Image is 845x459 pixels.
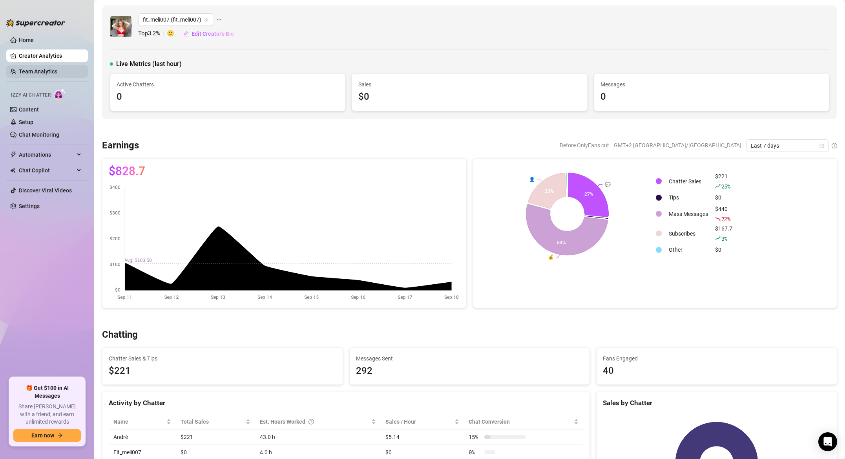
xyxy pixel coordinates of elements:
span: Live Metrics (last hour) [116,59,182,69]
span: rise [715,236,721,241]
td: 43.0 h [255,430,381,445]
span: 0 % [469,448,481,457]
span: Total Sales [181,417,244,426]
span: Last 7 days [751,140,824,152]
span: rise [715,183,721,189]
td: Chatter Sales [666,172,711,191]
div: $0 [358,90,580,104]
span: Active Chatters [117,80,339,89]
span: Fans Engaged [603,354,830,363]
th: Chat Conversion [464,414,583,430]
img: logo-BBDzfeDw.svg [6,19,65,27]
span: Sales [358,80,580,89]
span: 🎁 Get $100 in AI Messages [13,384,81,400]
span: Messages [600,80,823,89]
span: 72 % [721,215,730,223]
span: Earn now [31,432,54,439]
span: Automations [19,148,75,161]
span: Share [PERSON_NAME] with a friend, and earn unlimited rewards [13,403,81,426]
span: Top 3.2 % [138,29,167,38]
a: Team Analytics [19,68,57,75]
div: $440 [715,205,732,223]
div: $221 [715,172,732,191]
button: Edit Creator's Bio [183,27,234,40]
span: Name [113,417,165,426]
td: Mass Messages [666,205,711,223]
div: 0 [117,90,339,104]
a: Content [19,106,39,113]
span: fit_meli007 (fit_meli007) [143,14,208,26]
th: Sales / Hour [381,414,464,430]
div: Activity by Chatter [109,398,583,408]
button: Earn nowarrow-right [13,429,81,442]
span: Edit Creator's Bio [192,31,234,37]
span: GMT+2 [GEOGRAPHIC_DATA]/[GEOGRAPHIC_DATA] [614,139,741,151]
a: Creator Analytics [19,49,82,62]
img: AI Chatter [54,88,66,100]
div: 0 [600,90,823,104]
text: 💰 [548,254,553,260]
span: 25 % [721,183,730,190]
span: Chat Conversion [469,417,572,426]
th: Name [109,414,176,430]
td: $5.14 [381,430,464,445]
div: $167.7 [715,224,732,243]
a: Settings [19,203,40,209]
span: 🙂 [167,29,183,38]
span: $221 [109,364,336,379]
th: Total Sales [176,414,255,430]
span: fall [715,216,721,221]
span: Chat Copilot [19,164,75,177]
span: 15 % [469,433,481,441]
div: Open Intercom Messenger [818,432,837,451]
span: Chatter Sales & Tips [109,354,336,363]
div: $0 [715,245,732,254]
span: info-circle [832,143,837,148]
td: $221 [176,430,255,445]
a: Discover Viral Videos [19,187,72,194]
img: Chat Copilot [10,168,15,173]
div: 292 [356,364,584,379]
span: calendar [819,143,824,148]
a: Home [19,37,34,43]
span: question-circle [308,417,314,426]
div: Sales by Chatter [603,398,830,408]
div: $0 [715,193,732,202]
span: arrow-right [57,433,63,438]
div: Est. Hours Worked [260,417,370,426]
span: team [204,17,209,22]
span: thunderbolt [10,152,16,158]
span: Izzy AI Chatter [11,91,51,99]
span: $828.7 [109,165,145,177]
td: Subscribes [666,224,711,243]
h3: Earnings [102,139,139,152]
text: 👤 [529,176,535,182]
td: Andrè [109,430,176,445]
span: edit [183,31,188,37]
div: 40 [603,364,830,379]
text: 💬 [605,181,611,187]
span: Sales / Hour [385,417,453,426]
a: Chat Monitoring [19,132,59,138]
span: ellipsis [216,13,222,26]
h3: Chatting [102,329,138,341]
span: 3 % [721,235,727,242]
span: Before OnlyFans cut [560,139,609,151]
img: fit_meli007 [110,16,131,37]
span: Messages Sent [356,354,584,363]
a: Setup [19,119,33,125]
td: Tips [666,192,711,204]
td: Other [666,244,711,256]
